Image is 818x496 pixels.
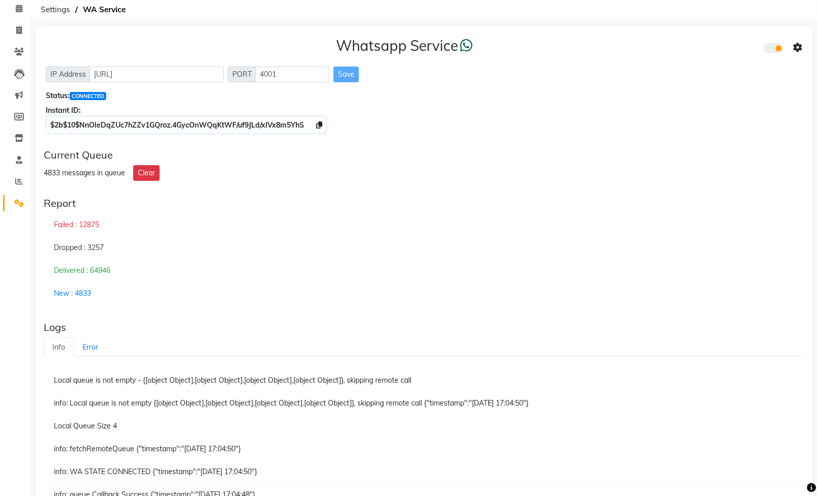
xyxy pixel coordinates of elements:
[44,369,805,392] div: Local queue is not empty - {[object Object],[object Object],[object Object],[object Object]}, ski...
[46,67,90,82] span: IP Address
[89,67,224,82] input: Sizing example input
[133,165,160,181] button: Clear
[44,392,805,415] div: info: Local queue is not empty {[object Object],[object Object],[object Object],[object Object]},...
[44,259,805,283] div: Delivered : 64946
[44,282,805,305] div: New : 4833
[44,415,805,438] div: Local Queue Size 4
[228,67,256,82] span: PORT
[44,438,805,461] div: info: fetchRemoteQueue {"timestamp":"[DATE] 17:04:50"}
[46,90,803,101] div: Status:
[337,37,473,54] h3: Whatsapp Service
[74,337,107,357] a: Error
[44,213,805,237] div: Failed : 12875
[44,321,805,333] div: Logs
[44,337,74,357] a: Info
[44,197,805,209] div: Report
[70,92,106,100] span: CONNECTED
[44,236,805,260] div: Dropped : 3257
[46,105,803,116] div: Instant ID:
[44,460,805,484] div: info: WA STATE CONNECTED {"timestamp":"[DATE] 17:04:50"}
[36,1,75,19] span: Settings
[44,168,125,178] div: 4833 messages in queue
[44,149,805,161] div: Current Queue
[255,67,329,82] input: Sizing example input
[50,120,304,130] span: $2b$10$NnOleDqZUc7hZZv1GQroz.4GycOnWQqKtWF/uf9JLd/xIVx8m5YhS
[78,1,131,19] span: WA Service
